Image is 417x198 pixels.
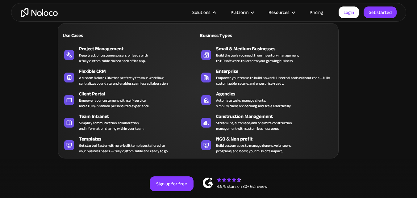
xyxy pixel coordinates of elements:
div: Client Portal [79,90,201,98]
div: Empower your customers with self-service and a fully-branded personalized experience. [79,98,149,109]
div: Enterprise [216,68,338,75]
div: NGO & Non profit [216,135,338,143]
div: Team Intranet [79,113,201,120]
a: home [21,8,58,17]
div: Project Management [79,45,201,53]
a: Get started [364,6,397,18]
div: Keep track of customers, users, or leads with a fully customizable Noloco back office app. [79,53,148,64]
a: Login [339,6,359,18]
div: Use Cases [61,32,127,39]
div: Resources [269,8,290,16]
div: Get started faster with pre-built templates tailored to your business needs — fully customizable ... [79,143,168,154]
div: Templates [79,135,201,143]
div: Flexible CRM [79,68,201,75]
a: Sign up for free [150,176,194,191]
a: Pricing [302,8,331,16]
div: Resources [261,8,302,16]
a: NGO & Non profitBuild custom apps to manage donors, volunteers,programs, and boost your mission’s... [198,134,335,155]
div: Streamline, automate, and optimize construction management with custom business apps. [216,120,292,131]
div: Simplify communication, collaboration, and information sharing within your team. [79,120,144,131]
a: AgenciesAutomate tasks, manage clients,simplify client onboarding, and scale effortlessly. [198,89,335,110]
h1: Custom No-Code Business Apps Platform [17,68,400,73]
a: Business Types [198,28,335,42]
a: Team IntranetSimplify communication, collaboration,and information sharing within your team. [61,112,198,133]
a: TemplatesGet started faster with pre-built templates tailored toyour business needs — fully custo... [61,134,198,155]
div: Small & Medium Businesses [216,45,338,53]
h2: Business Apps for Teams [17,79,400,128]
div: A custom Noloco CRM that perfectly fits your workflow, centralizes your data, and enables seamles... [79,75,168,86]
a: Flexible CRMA custom Noloco CRM that perfectly fits your workflow,centralizes your data, and enab... [61,66,198,87]
div: Business Types [198,32,264,39]
div: Solutions [192,8,211,16]
a: Project ManagementKeep track of customers, users, or leads witha fully customizable Noloco back o... [61,44,198,65]
nav: Solutions [58,15,339,158]
div: Platform [231,8,248,16]
a: Use Cases [61,28,198,42]
div: Build custom apps to manage donors, volunteers, programs, and boost your mission’s impact. [216,143,291,154]
div: Build the tools you need, from inventory management to HR software, tailored to your growing busi... [216,53,299,64]
div: Platform [223,8,261,16]
a: Construction ManagementStreamline, automate, and optimize constructionmanagement with custom busi... [198,112,335,133]
div: Agencies [216,90,338,98]
a: Small & Medium BusinessesBuild the tools you need, from inventory managementto HR software, tailo... [198,44,335,65]
div: Automate tasks, manage clients, simplify client onboarding, and scale effortlessly. [216,98,291,109]
a: Client PortalEmpower your customers with self-serviceand a fully-branded personalized experience. [61,89,198,110]
div: Solutions [185,8,223,16]
div: Construction Management [216,113,338,120]
a: EnterpriseEmpower your teams to build powerful internal tools without code—fully customizable, se... [198,66,335,87]
div: Empower your teams to build powerful internal tools without code—fully customizable, secure, and ... [216,75,332,86]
